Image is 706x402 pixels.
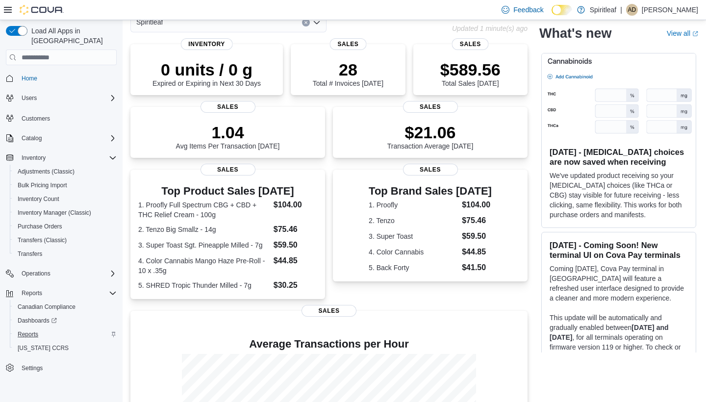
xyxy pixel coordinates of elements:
dd: $44.85 [462,246,492,258]
span: Customers [18,112,117,124]
span: Sales [452,38,489,50]
a: Purchase Orders [14,221,66,232]
span: Dashboards [14,315,117,327]
span: Reports [22,289,42,297]
button: Inventory Manager (Classic) [10,206,121,220]
div: Expired or Expiring in Next 30 Days [152,60,261,87]
button: Home [2,71,121,85]
span: Customers [22,115,50,123]
dt: 1. Proofly [369,200,458,210]
button: Operations [18,268,54,279]
a: Canadian Compliance [14,301,79,313]
span: Transfers [14,248,117,260]
button: Reports [18,287,46,299]
span: Inventory [180,38,233,50]
button: Adjustments (Classic) [10,165,121,178]
span: Purchase Orders [18,223,62,230]
button: Inventory [18,152,50,164]
span: Feedback [513,5,543,15]
span: Transfers (Classic) [18,236,67,244]
span: Sales [201,101,255,113]
button: Clear input [302,19,310,26]
a: Bulk Pricing Import [14,179,71,191]
p: 1.04 [176,123,280,142]
button: Transfers (Classic) [10,233,121,247]
a: Dashboards [10,314,121,327]
span: AD [628,4,636,16]
div: Alex D [626,4,638,16]
button: Transfers [10,247,121,261]
dd: $59.50 [462,230,492,242]
button: Operations [2,267,121,280]
dd: $44.85 [274,255,317,267]
dd: $30.25 [274,279,317,291]
span: Spiritleaf [136,16,163,28]
span: Adjustments (Classic) [14,166,117,177]
button: Users [2,91,121,105]
dd: $41.50 [462,262,492,274]
span: Bulk Pricing Import [18,181,67,189]
span: Sales [329,38,366,50]
a: View allExternal link [667,29,698,37]
span: Adjustments (Classic) [18,168,75,176]
span: Bulk Pricing Import [14,179,117,191]
button: Bulk Pricing Import [10,178,121,192]
span: Washington CCRS [14,342,117,354]
div: Total Sales [DATE] [440,60,501,87]
dt: 5. Back Forty [369,263,458,273]
dt: 4. Color Cannabis Mango Haze Pre-Roll - 10 x .35g [138,256,270,276]
span: Home [22,75,37,82]
span: Inventory [22,154,46,162]
div: Transaction Average [DATE] [387,123,474,150]
dt: 2. Tenzo [369,216,458,226]
a: Inventory Count [14,193,63,205]
span: Dashboards [18,317,57,325]
span: Canadian Compliance [18,303,76,311]
span: Catalog [22,134,42,142]
span: Inventory Manager (Classic) [14,207,117,219]
span: Inventory [18,152,117,164]
p: Coming [DATE], Cova Pay terminal in [GEOGRAPHIC_DATA] will feature a refreshed user interface des... [550,264,688,303]
span: Sales [403,164,458,176]
dt: 4. Color Cannabis [369,247,458,257]
p: 0 units / 0 g [152,60,261,79]
span: Inventory Count [14,193,117,205]
dd: $75.46 [462,215,492,226]
h2: What's new [539,25,611,41]
span: Dark Mode [552,15,552,16]
span: Sales [302,305,356,317]
button: Inventory Count [10,192,121,206]
span: Operations [18,268,117,279]
input: Dark Mode [552,5,572,15]
dd: $59.50 [274,239,317,251]
img: Cova [20,5,64,15]
button: Customers [2,111,121,125]
p: $21.06 [387,123,474,142]
h3: [DATE] - [MEDICAL_DATA] choices are now saved when receiving [550,147,688,167]
span: Sales [201,164,255,176]
span: [US_STATE] CCRS [18,344,69,352]
span: Settings [18,362,117,374]
button: Purchase Orders [10,220,121,233]
button: Reports [2,286,121,300]
dd: $104.00 [462,199,492,211]
p: | [620,4,622,16]
span: Settings [22,364,43,372]
span: Home [18,72,117,84]
button: Inventory [2,151,121,165]
a: Inventory Manager (Classic) [14,207,95,219]
h4: Average Transactions per Hour [138,338,520,350]
div: Total # Invoices [DATE] [313,60,383,87]
span: Reports [14,328,117,340]
a: Transfers [14,248,46,260]
button: Catalog [18,132,46,144]
dt: 5. SHRED Tropic Thunder Milled - 7g [138,280,270,290]
button: Settings [2,361,121,375]
dd: $104.00 [274,199,317,211]
a: Transfers (Classic) [14,234,71,246]
p: 28 [313,60,383,79]
h3: [DATE] - Coming Soon! New terminal UI on Cova Pay terminals [550,240,688,260]
p: Spiritleaf [590,4,616,16]
span: Canadian Compliance [14,301,117,313]
span: Users [18,92,117,104]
